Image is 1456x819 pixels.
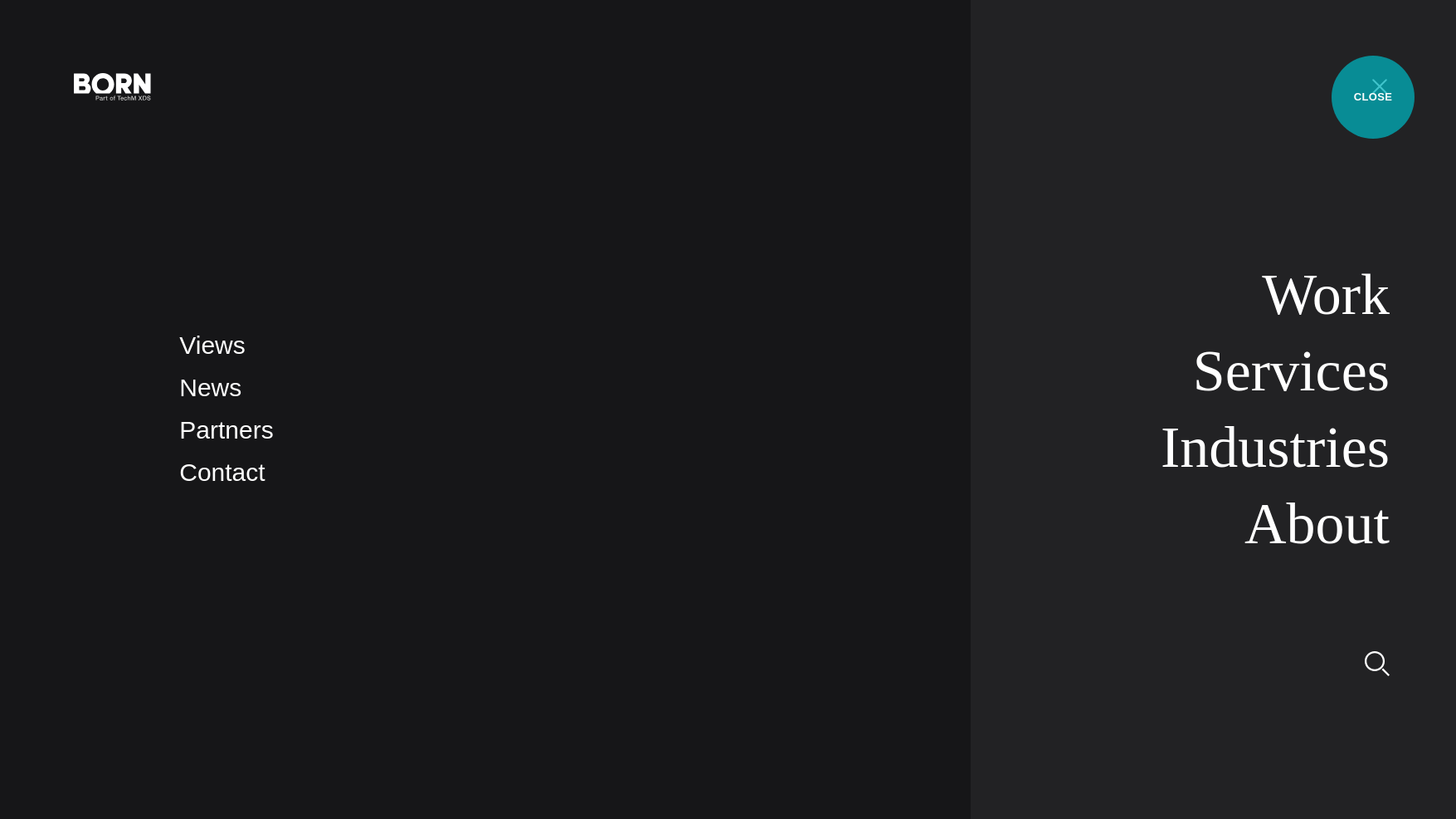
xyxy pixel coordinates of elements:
[1365,651,1390,676] img: Search
[1244,492,1390,556] a: About
[179,331,245,359] a: Views
[179,459,265,486] a: Contact
[179,374,241,401] a: News
[1161,415,1390,479] a: Industries
[1262,262,1390,326] a: Work
[1360,68,1400,103] button: Open
[1193,339,1390,403] a: Services
[179,416,273,444] a: Partners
